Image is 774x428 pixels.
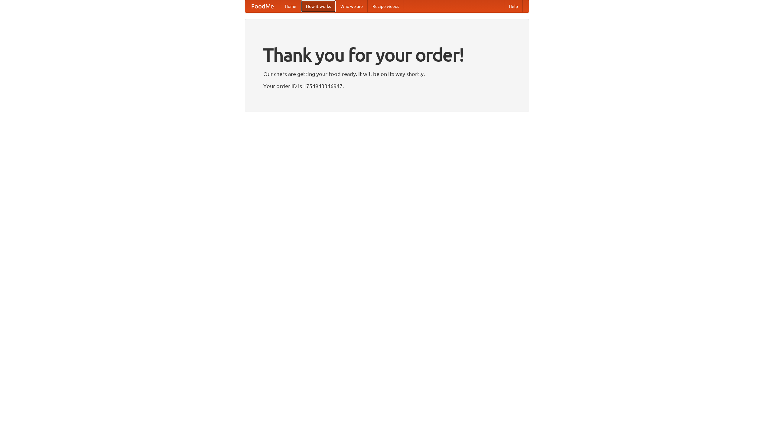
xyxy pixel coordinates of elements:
[263,40,511,69] h1: Thank you for your order!
[245,0,280,12] a: FoodMe
[263,69,511,78] p: Our chefs are getting your food ready. It will be on its way shortly.
[280,0,301,12] a: Home
[263,81,511,90] p: Your order ID is 1754943346947.
[301,0,336,12] a: How it works
[336,0,368,12] a: Who we are
[368,0,404,12] a: Recipe videos
[504,0,523,12] a: Help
